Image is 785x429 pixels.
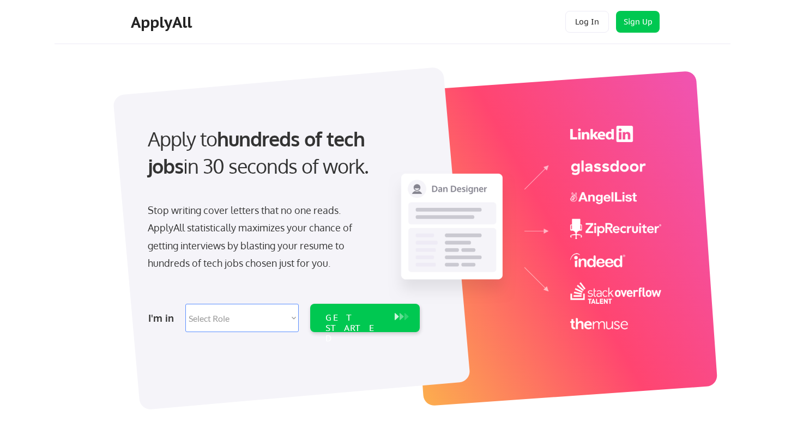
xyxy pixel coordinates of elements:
div: GET STARTED [325,312,384,344]
div: ApplyAll [131,13,195,32]
div: Apply to in 30 seconds of work. [148,125,415,180]
strong: hundreds of tech jobs [148,126,370,178]
div: Stop writing cover letters that no one reads. ApplyAll statistically maximizes your chance of get... [148,201,372,272]
button: Log In [565,11,609,33]
button: Sign Up [616,11,660,33]
div: I'm in [148,309,179,327]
